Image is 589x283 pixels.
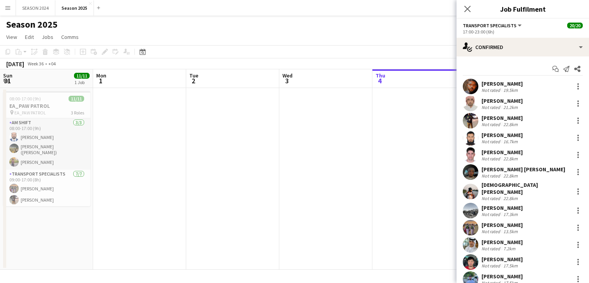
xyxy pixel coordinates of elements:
div: 17.5km [502,263,519,269]
div: Not rated [481,139,502,144]
div: 7.2km [502,246,517,251]
div: [DATE] [6,60,24,68]
span: Sun [3,72,12,79]
span: 2 [188,76,198,85]
div: 13.5km [502,229,519,234]
a: View [3,32,20,42]
button: SEASON 2024 [16,0,55,16]
span: 20/20 [567,23,583,28]
span: EA_PAW PATROL [14,110,46,116]
a: Edit [22,32,37,42]
div: [PERSON_NAME] [PERSON_NAME] [481,166,565,173]
h1: Season 2025 [6,19,58,30]
span: Mon [96,72,106,79]
button: Season 2025 [55,0,94,16]
div: Not rated [481,87,502,93]
span: 11/11 [74,73,90,79]
span: Wed [282,72,293,79]
span: 31 [2,76,12,85]
div: +04 [48,61,56,67]
span: 4 [374,76,385,85]
div: 17.3km [502,211,519,217]
div: Not rated [481,156,502,162]
span: 08:00-17:00 (9h) [9,96,41,102]
a: Jobs [39,32,56,42]
div: 19.5km [502,87,519,93]
div: [PERSON_NAME] [481,239,523,246]
span: Comms [61,33,79,40]
div: Not rated [481,263,502,269]
app-card-role: Transport Specialists7/709:00-17:00 (8h)[PERSON_NAME][PERSON_NAME] [3,170,90,264]
a: Comms [58,32,82,42]
span: Week 36 [26,61,45,67]
div: Not rated [481,211,502,217]
span: Jobs [42,33,53,40]
div: Not rated [481,229,502,234]
div: Confirmed [457,38,589,56]
div: [PERSON_NAME] [481,221,523,229]
div: [DEMOGRAPHIC_DATA][PERSON_NAME] [481,181,570,195]
div: Not rated [481,121,502,127]
div: [PERSON_NAME] [481,273,523,280]
div: 22.8km [502,195,519,201]
app-card-role: AM SHIFT3/308:00-17:00 (9h)[PERSON_NAME][PERSON_NAME] ([PERSON_NAME])[PERSON_NAME] [3,118,90,170]
span: 11/11 [69,96,84,102]
div: Not rated [481,246,502,251]
div: [PERSON_NAME] [481,97,523,104]
span: 1 [95,76,106,85]
h3: EA_PAW PATROL [3,102,90,109]
span: Edit [25,33,34,40]
div: Not rated [481,195,502,201]
button: Transport Specialists [463,23,523,28]
div: Not rated [481,173,502,179]
div: 22.8km [502,156,519,162]
div: 17:00-23:00 (6h) [463,29,583,35]
div: [PERSON_NAME] [481,204,523,211]
div: 21.2km [502,104,519,110]
span: Thu [376,72,385,79]
app-job-card: 08:00-17:00 (9h)11/11EA_PAW PATROL EA_PAW PATROL3 RolesAM SHIFT3/308:00-17:00 (9h)[PERSON_NAME][P... [3,91,90,206]
span: 3 Roles [71,110,84,116]
span: Transport Specialists [463,23,517,28]
div: [PERSON_NAME] [481,114,523,121]
div: 22.8km [502,121,519,127]
div: [PERSON_NAME] [481,80,523,87]
div: 22.8km [502,173,519,179]
div: Not rated [481,104,502,110]
div: [PERSON_NAME] [481,256,523,263]
span: 3 [281,76,293,85]
div: 16.7km [502,139,519,144]
span: View [6,33,17,40]
div: [PERSON_NAME] [481,149,523,156]
div: 1 Job [74,79,89,85]
h3: Job Fulfilment [457,4,589,14]
div: [PERSON_NAME] [481,132,523,139]
span: Tue [189,72,198,79]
